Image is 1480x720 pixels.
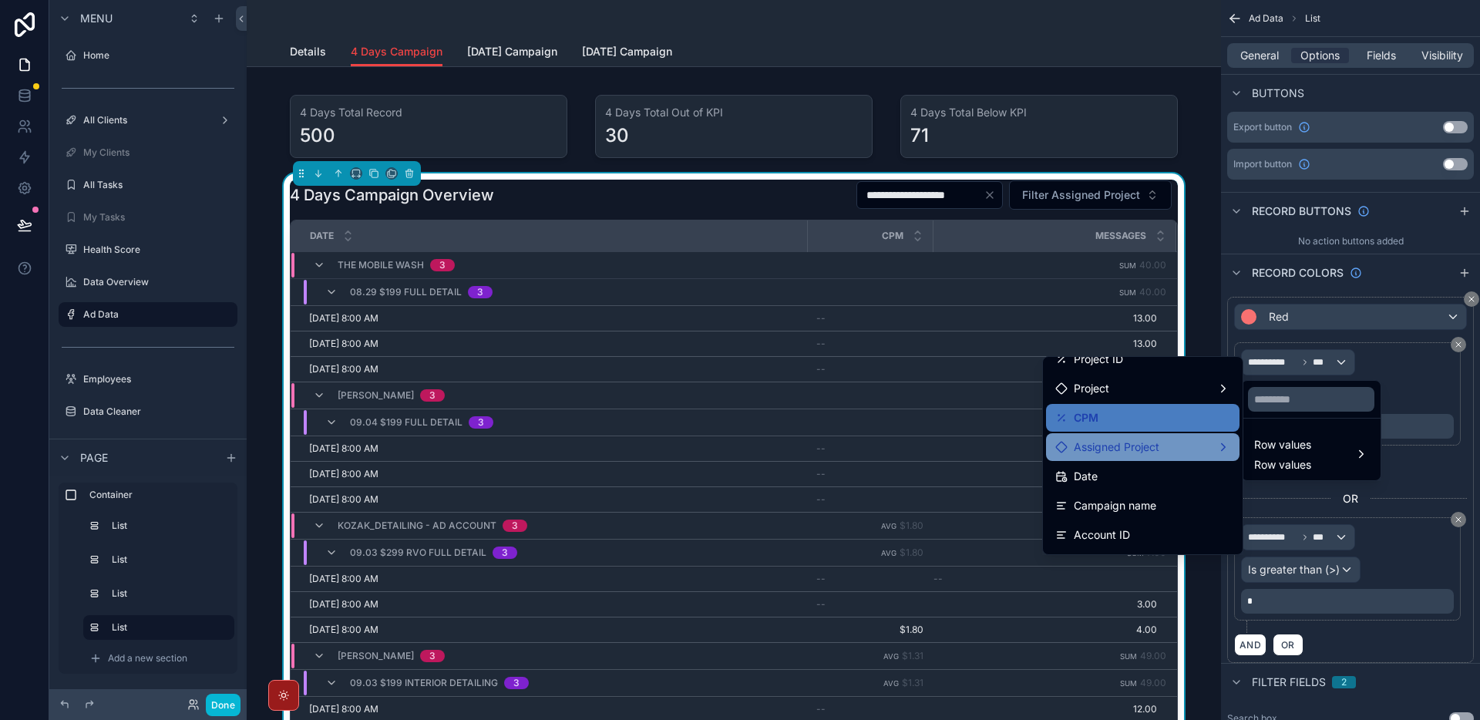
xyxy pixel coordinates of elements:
small: Avg [881,549,896,557]
span: CPM [1074,409,1098,427]
div: 3 [512,520,518,532]
small: Sum [1119,288,1136,297]
span: Campaign name [1074,496,1156,515]
span: -- [816,468,826,480]
span: [PERSON_NAME] [338,650,414,662]
span: $1.80 [816,624,923,636]
a: 4 Days Campaign [351,38,442,67]
span: Details [290,44,326,59]
span: Date [310,230,334,242]
div: 3 [478,416,484,429]
span: [DATE] Campaign [582,44,672,59]
span: Row values [1254,457,1311,473]
span: [DATE] 8:00 AM [309,468,378,480]
span: Assigned Project [1074,438,1159,456]
span: -- [816,338,826,350]
span: 08.29 $199 Full Detail [350,286,462,298]
span: 3.00 [933,442,1157,455]
small: Sum [1127,549,1144,557]
span: 40.00 [1139,286,1166,298]
span: [DATE] Campaign [467,44,557,59]
small: Sum [1119,261,1136,270]
span: -- [816,363,826,375]
span: 14.00 [933,363,1157,375]
span: $1.80 [900,520,923,531]
span: Project ID [1074,350,1123,368]
span: Date [1074,467,1098,486]
span: 09.04 $199 Full Detail [350,416,462,429]
span: -- [933,573,943,585]
span: [DATE] 8:00 AM [309,363,378,375]
button: Clear [984,189,1002,201]
span: 12.00 [933,703,1157,715]
span: [DATE] 8:00 AM [309,703,378,715]
span: CPM [882,230,903,242]
span: 9.00 [933,493,1157,506]
a: Details [290,38,326,69]
span: [PERSON_NAME] [338,389,414,402]
span: -- [816,598,826,611]
div: 3 [439,259,446,271]
span: [DATE] 8:00 AM [309,493,378,506]
span: Row values [1254,436,1311,454]
span: -- [816,493,826,506]
span: 13.00 [933,338,1157,350]
span: [DATE] 8:00 AM [309,598,378,611]
div: 3 [429,389,436,402]
span: Messages [1095,230,1146,242]
span: 49.00 [1140,677,1166,688]
div: 3 [477,286,483,298]
div: 3 [513,677,520,689]
a: [DATE] Campaign [582,38,672,69]
span: kozak_detailing - ad account [338,520,496,532]
span: 4.00 [933,624,1157,636]
span: -- [816,703,826,715]
span: [DATE] 8:00 AM [309,573,378,585]
span: 40.00 [1139,259,1166,271]
span: Project [1074,379,1109,398]
span: -- [816,442,826,455]
small: Sum [1120,652,1137,661]
span: $1.31 [902,677,923,688]
span: [DATE] 8:00 AM [309,442,378,455]
span: the mobile wash [338,259,424,271]
span: 49.00 [1140,650,1166,661]
span: Account ID [1074,526,1130,544]
span: 3.00 [933,598,1157,611]
span: 4 Days Campaign [351,44,442,59]
span: [DATE] 8:00 AM [309,338,378,350]
span: 09.03 $199 Interior Detailing [350,677,498,689]
div: 3 [502,547,508,559]
span: 13.00 [933,312,1157,325]
button: Select Button [1009,180,1172,210]
span: 7.00 [1147,547,1166,558]
small: Sum [1120,679,1137,688]
small: Avg [883,679,899,688]
span: 9.00 [933,468,1157,480]
small: Avg [881,522,896,530]
span: [DATE] 8:00 AM [309,312,378,325]
small: Avg [883,652,899,661]
h1: 4 Days Campaign Overview [290,184,494,206]
span: [DATE] 8:00 AM [309,624,378,636]
span: $1.31 [902,650,923,661]
div: 3 [429,650,436,662]
a: [DATE] Campaign [467,38,557,69]
span: -- [816,573,826,585]
span: -- [816,312,826,325]
span: Filter Assigned Project [1022,187,1140,203]
span: 09.03 $299 RVO Full Detail [350,547,486,559]
span: $1.80 [900,547,923,558]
